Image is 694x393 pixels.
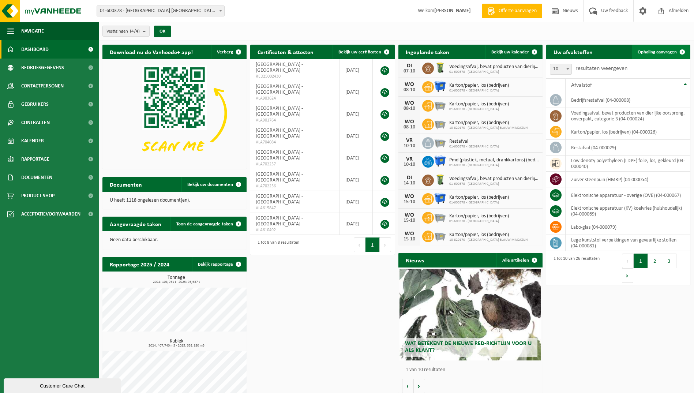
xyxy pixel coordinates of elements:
span: 01-600378 - [GEOGRAPHIC_DATA] [449,219,509,224]
h3: Tonnage [106,275,247,284]
td: labo-glas (04-000079) [566,219,690,235]
span: Kalender [21,132,44,150]
a: Toon de aangevraagde taken [170,217,246,231]
span: Voedingsafval, bevat producten van dierlijke oorsprong, onverpakt, categorie 3 [449,64,539,70]
label: resultaten weergeven [575,65,627,71]
span: [GEOGRAPHIC_DATA] - [GEOGRAPHIC_DATA] [256,172,303,183]
span: VLA903624 [256,96,334,101]
span: VLA702257 [256,161,334,167]
span: 2024: 407,740 m3 - 2025: 332,180 m3 [106,344,247,348]
button: Previous [622,254,634,268]
td: [DATE] [340,169,373,191]
span: 10 [550,64,572,75]
button: 1 [365,237,380,252]
div: 10-10 [402,162,417,167]
div: WO [402,231,417,237]
img: WB-1100-HPE-BE-01 [434,192,446,205]
a: Ophaling aanvragen [632,45,690,59]
span: 01-600378 - [GEOGRAPHIC_DATA] [449,163,539,168]
span: [GEOGRAPHIC_DATA] - [GEOGRAPHIC_DATA] [256,62,303,73]
div: 14-10 [402,181,417,186]
div: 08-10 [402,125,417,130]
a: Bekijk uw documenten [181,177,246,192]
div: VR [402,156,417,162]
span: Wat betekent de nieuwe RED-richtlijn voor u als klant? [405,341,532,353]
button: Vestigingen(4/4) [102,26,150,37]
p: Geen data beschikbaar. [110,237,239,243]
span: Bekijk uw kalender [491,50,529,55]
span: [GEOGRAPHIC_DATA] - [GEOGRAPHIC_DATA] [256,150,303,161]
button: OK [154,26,171,37]
img: WB-1100-HPE-BE-01 [434,80,446,93]
div: DI [402,63,417,69]
h2: Nieuws [398,253,431,267]
td: karton/papier, los (bedrijven) (04-000026) [566,124,690,140]
td: [DATE] [340,213,373,235]
button: 2 [648,254,662,268]
div: DI [402,175,417,181]
span: Ophaling aanvragen [638,50,677,55]
td: [DATE] [340,125,373,147]
span: Documenten [21,168,52,187]
span: Dashboard [21,40,49,59]
img: WB-2500-GAL-GY-01 [434,229,446,242]
iframe: chat widget [4,377,122,393]
span: Karton/papier, los (bedrijven) [449,232,528,238]
span: 01-600378 - [GEOGRAPHIC_DATA] [449,70,539,74]
span: Voedingsafval, bevat producten van dierlijke oorsprong, onverpakt, categorie 3 [449,176,539,182]
span: 01-600378 - NOORD NATIE TERMINAL NV - ANTWERPEN [97,6,224,16]
a: Offerte aanvragen [482,4,542,18]
button: 1 [634,254,648,268]
span: Karton/papier, los (bedrijven) [449,83,509,89]
span: 01-600378 - NOORD NATIE TERMINAL NV - ANTWERPEN [97,5,225,16]
span: Offerte aanvragen [497,7,539,15]
div: 08-10 [402,106,417,111]
span: [GEOGRAPHIC_DATA] - [GEOGRAPHIC_DATA] [256,128,303,139]
span: 10-820170 - [GEOGRAPHIC_DATA] BLAUW MAGAZIJN [449,126,528,130]
td: voedingsafval, bevat producten van dierlijke oorsprong, onverpakt, categorie 3 (04-000024) [566,108,690,124]
td: [DATE] [340,59,373,81]
span: Afvalstof [571,82,592,88]
span: 10-820170 - [GEOGRAPHIC_DATA] BLAUW MAGAZIJN [449,238,528,242]
span: VLA610492 [256,227,334,233]
button: Next [380,237,391,252]
span: 01-600378 - [GEOGRAPHIC_DATA] [449,107,509,112]
span: Rapportage [21,150,49,168]
span: VLA901764 [256,117,334,123]
div: VR [402,138,417,143]
span: Vestigingen [106,26,140,37]
h2: Aangevraagde taken [102,217,169,231]
a: Bekijk uw certificaten [333,45,394,59]
span: Contactpersonen [21,77,64,95]
button: Verberg [211,45,246,59]
span: Bedrijfsgegevens [21,59,64,77]
td: bedrijfsrestafval (04-000008) [566,92,690,108]
div: 15-10 [402,199,417,205]
span: VLA704084 [256,139,334,145]
p: 1 van 10 resultaten [406,367,539,373]
img: WB-2500-GAL-GY-01 [434,211,446,223]
div: 15-10 [402,237,417,242]
td: [DATE] [340,191,373,213]
div: WO [402,100,417,106]
span: Bekijk uw certificaten [338,50,381,55]
div: 1 tot 10 van 26 resultaten [550,253,600,284]
img: WB-1100-HPE-BE-01 [434,155,446,167]
span: [GEOGRAPHIC_DATA] - [GEOGRAPHIC_DATA] [256,106,303,117]
span: Karton/papier, los (bedrijven) [449,213,509,219]
td: elektronische apparatuur - overige (OVE) (04-000067) [566,187,690,203]
span: [GEOGRAPHIC_DATA] - [GEOGRAPHIC_DATA] [256,84,303,95]
button: 3 [662,254,676,268]
span: 2024: 108,761 t - 2025: 93,637 t [106,280,247,284]
img: WB-0140-HPE-GN-50 [434,61,446,74]
div: WO [402,194,417,199]
button: Previous [354,237,365,252]
button: Next [622,268,633,283]
count: (4/4) [130,29,140,34]
span: [GEOGRAPHIC_DATA] - [GEOGRAPHIC_DATA] [256,216,303,227]
td: [DATE] [340,81,373,103]
td: restafval (04-000029) [566,140,690,156]
span: Gebruikers [21,95,49,113]
span: Pmd (plastiek, metaal, drankkartons) (bedrijven) [449,157,539,163]
img: WB-2500-GAL-GY-01 [434,99,446,111]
